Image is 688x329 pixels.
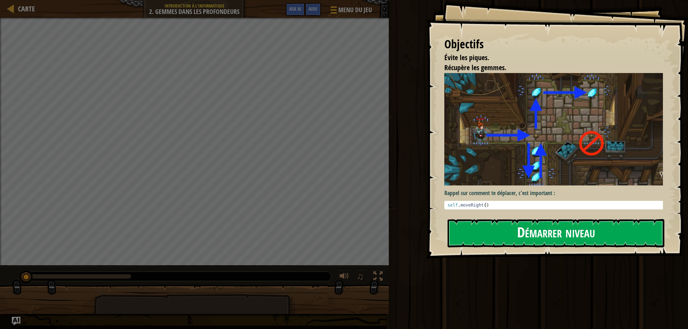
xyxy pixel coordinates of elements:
li: Évite les piques. [435,53,661,63]
button: Basculer en plein écran [371,270,385,285]
span: Évite les piques. [444,53,489,62]
span: ♫ [357,271,364,282]
button: Ask AI [286,3,305,16]
span: Ask AI [289,5,301,12]
button: Démarrer niveau [448,219,664,247]
li: Récupère les gemmes. [435,63,661,73]
button: Ask AI [12,317,20,325]
span: Aide [309,5,317,12]
p: Rappel sur comment te déplacer, c'est important : [444,189,668,197]
button: ♫ [355,270,367,285]
a: Carte [14,4,35,14]
div: Objectifs [444,36,663,53]
span: Menu du jeu [338,5,372,15]
button: Ajuster le volume [337,270,352,285]
span: Carte [18,4,35,14]
button: Menu du jeu [325,3,376,20]
img: Gemmes dans les profondeurs [444,73,668,185]
span: Récupère les gemmes. [444,63,506,72]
